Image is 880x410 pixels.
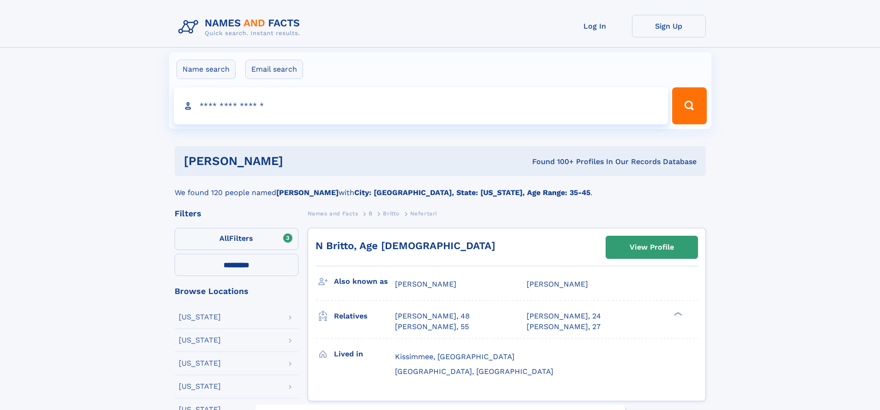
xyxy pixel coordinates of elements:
[308,208,358,219] a: Names and Facts
[395,322,469,332] a: [PERSON_NAME], 55
[395,352,515,361] span: Kissimmee, [GEOGRAPHIC_DATA]
[632,15,706,37] a: Sign Up
[179,313,221,321] div: [US_STATE]
[334,274,395,289] h3: Also known as
[672,87,706,124] button: Search Button
[630,237,674,258] div: View Profile
[175,228,298,250] label: Filters
[606,236,698,258] a: View Profile
[184,155,408,167] h1: [PERSON_NAME]
[395,367,553,376] span: [GEOGRAPHIC_DATA], [GEOGRAPHIC_DATA]
[527,280,588,288] span: [PERSON_NAME]
[179,360,221,367] div: [US_STATE]
[219,234,229,243] span: All
[176,60,236,79] label: Name search
[383,210,400,217] span: Britto
[334,346,395,362] h3: Lived in
[179,383,221,390] div: [US_STATE]
[175,209,298,218] div: Filters
[407,157,697,167] div: Found 100+ Profiles In Our Records Database
[175,176,706,198] div: We found 120 people named with .
[174,87,668,124] input: search input
[383,208,400,219] a: Britto
[245,60,303,79] label: Email search
[316,240,495,251] a: N Britto, Age [DEMOGRAPHIC_DATA]
[175,287,298,295] div: Browse Locations
[175,15,308,40] img: Logo Names and Facts
[369,210,373,217] span: B
[369,208,373,219] a: B
[558,15,632,37] a: Log In
[527,311,601,321] a: [PERSON_NAME], 24
[354,188,590,197] b: City: [GEOGRAPHIC_DATA], State: [US_STATE], Age Range: 35-45
[410,210,437,217] span: Nefertari
[276,188,339,197] b: [PERSON_NAME]
[527,322,601,332] a: [PERSON_NAME], 27
[334,308,395,324] h3: Relatives
[672,311,683,317] div: ❯
[395,280,456,288] span: [PERSON_NAME]
[395,311,470,321] a: [PERSON_NAME], 48
[179,337,221,344] div: [US_STATE]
